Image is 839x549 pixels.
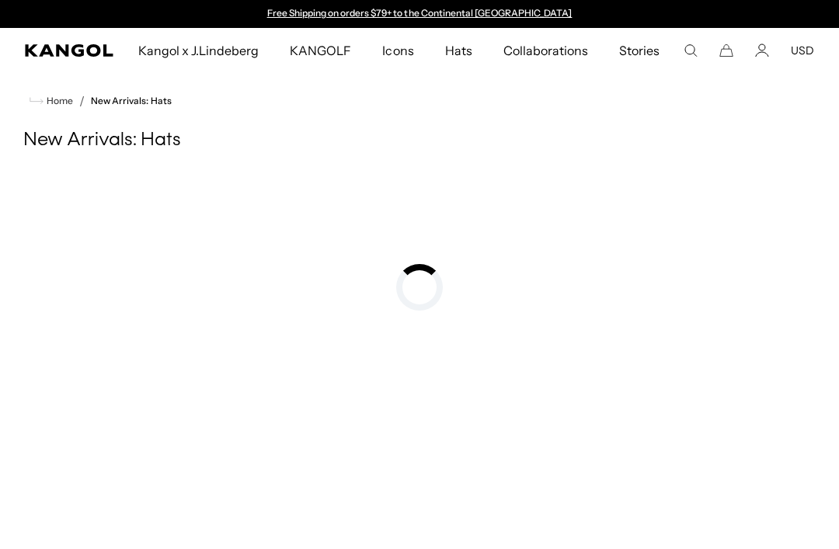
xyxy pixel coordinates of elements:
[138,28,259,73] span: Kangol x J.Lindeberg
[684,43,698,57] summary: Search here
[25,44,114,57] a: Kangol
[259,8,580,20] div: 1 of 2
[719,43,733,57] button: Cart
[791,43,814,57] button: USD
[259,8,580,20] div: Announcement
[274,28,367,73] a: KANGOLF
[267,7,573,19] a: Free Shipping on orders $79+ to the Continental [GEOGRAPHIC_DATA]
[30,94,73,108] a: Home
[488,28,604,73] a: Collaborations
[430,28,488,73] a: Hats
[755,43,769,57] a: Account
[23,129,816,152] h1: New Arrivals: Hats
[382,28,413,73] span: Icons
[619,28,660,73] span: Stories
[91,96,172,106] a: New Arrivals: Hats
[259,8,580,20] slideshow-component: Announcement bar
[44,96,73,106] span: Home
[73,92,85,110] li: /
[123,28,275,73] a: Kangol x J.Lindeberg
[290,28,351,73] span: KANGOLF
[445,28,472,73] span: Hats
[604,28,675,73] a: Stories
[503,28,588,73] span: Collaborations
[367,28,429,73] a: Icons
